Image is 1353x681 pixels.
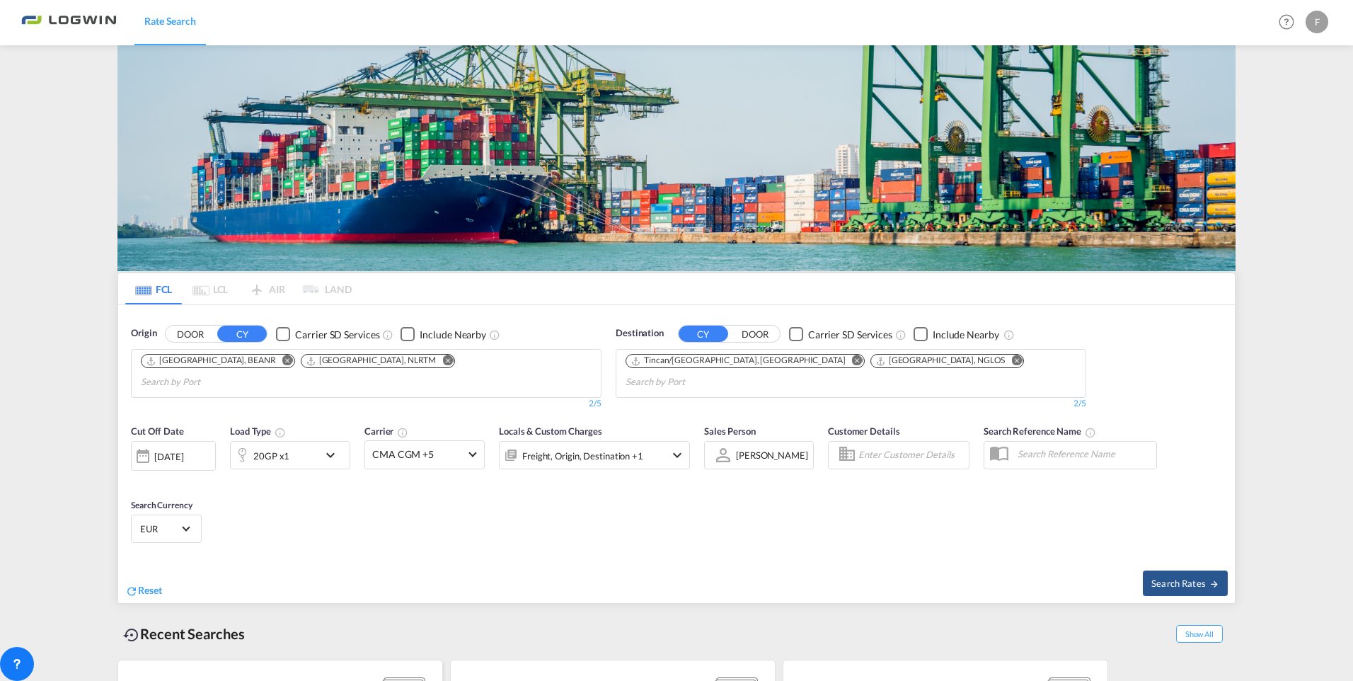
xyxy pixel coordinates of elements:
md-checkbox: Checkbox No Ink [789,326,892,341]
button: Remove [843,355,864,369]
md-icon: icon-backup-restore [123,626,140,643]
span: Origin [131,326,156,340]
div: Lagos, NGLOS [875,355,1006,367]
md-icon: Unchecked: Search for CY (Container Yard) services for all selected carriers.Checked : Search for... [382,329,393,340]
div: [PERSON_NAME] [736,450,808,461]
div: Include Nearby [420,328,486,342]
div: Press delete to remove this chip. [146,355,279,367]
span: Cut Off Date [131,425,184,437]
md-chips-wrap: Chips container. Use arrow keys to select chips. [139,350,594,394]
md-icon: Unchecked: Ignores neighbouring ports when fetching rates.Checked : Includes neighbouring ports w... [489,329,500,340]
input: Search Reference Name [1011,443,1156,464]
button: Remove [1002,355,1023,369]
div: [DATE] [131,441,216,471]
md-checkbox: Checkbox No Ink [276,326,379,341]
md-icon: Unchecked: Search for CY (Container Yard) services for all selected carriers.Checked : Search for... [895,329,906,340]
span: CMA CGM +5 [372,447,464,462]
div: 20GP x1icon-chevron-down [230,441,350,469]
md-select: Sales Person: Frank Koch [735,445,810,465]
md-datepicker: Select [131,469,142,488]
button: Remove [273,355,294,369]
md-tab-item: FCL [125,273,182,304]
md-pagination-wrapper: Use the left and right arrow keys to navigate between tabs [125,273,352,304]
button: CY [679,326,728,342]
span: Load Type [230,425,286,437]
div: F [1306,11,1328,33]
div: Help [1274,10,1306,35]
button: DOOR [166,326,215,343]
input: Chips input. [141,371,275,394]
span: Search Reference Name [984,425,1096,437]
span: Search Currency [131,500,192,510]
img: bc73a0e0d8c111efacd525e4c8ad7d32.png [21,6,117,38]
span: Sales Person [704,425,756,437]
span: Search Rates [1151,578,1219,589]
div: Tincan/Lagos, NGTIN [631,355,846,367]
div: Press delete to remove this chip. [631,355,848,367]
button: Remove [433,355,454,369]
div: [DATE] [154,450,183,463]
input: Enter Customer Details [858,445,965,466]
span: Locals & Custom Charges [499,425,602,437]
div: Press delete to remove this chip. [306,355,439,367]
div: Press delete to remove this chip. [875,355,1008,367]
md-icon: icon-refresh [125,585,138,597]
md-select: Select Currency: € EUREuro [139,518,194,539]
div: 2/5 [616,398,1086,410]
div: 20GP x1 [253,446,289,466]
md-icon: icon-arrow-right [1209,579,1219,589]
div: Rotterdam, NLRTM [306,355,437,367]
div: Freight Origin Destination Dock Stuffingicon-chevron-down [499,441,690,469]
input: Chips input. [626,371,760,394]
div: Carrier SD Services [808,328,892,342]
span: Show All [1176,625,1223,643]
button: DOOR [730,326,780,343]
md-chips-wrap: Chips container. Use arrow keys to select chips. [623,350,1078,394]
md-icon: Unchecked: Ignores neighbouring ports when fetching rates.Checked : Includes neighbouring ports w... [1003,329,1015,340]
div: 2/5 [131,398,601,410]
md-icon: icon-chevron-down [322,447,346,464]
span: Reset [138,584,162,596]
div: Freight Origin Destination Dock Stuffing [522,446,643,466]
div: Recent Searches [117,618,251,650]
span: EUR [140,522,180,535]
button: Search Ratesicon-arrow-right [1143,571,1228,596]
div: icon-refreshReset [125,583,162,599]
md-icon: Your search will be saved by the below given name [1085,427,1096,438]
md-icon: icon-chevron-down [669,447,686,464]
span: Customer Details [828,425,899,437]
button: CY [217,326,267,342]
div: Antwerp, BEANR [146,355,276,367]
span: Carrier [364,425,408,437]
div: OriginDOOR CY Checkbox No InkUnchecked: Search for CY (Container Yard) services for all selected ... [118,305,1235,602]
span: Help [1274,10,1299,34]
span: Rate Search [144,15,196,27]
md-checkbox: Checkbox No Ink [914,326,999,341]
div: Include Nearby [933,328,999,342]
md-checkbox: Checkbox No Ink [401,326,486,341]
md-icon: icon-information-outline [275,427,286,438]
img: bild-fuer-ratentool.png [117,45,1236,271]
md-icon: The selected Trucker/Carrierwill be displayed in the rate results If the rates are from another f... [397,427,408,438]
div: Carrier SD Services [295,328,379,342]
span: Destination [616,326,664,340]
